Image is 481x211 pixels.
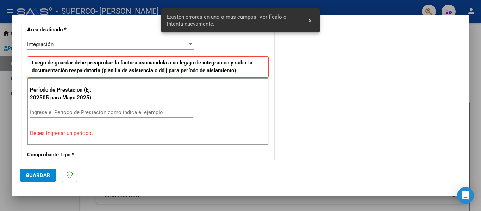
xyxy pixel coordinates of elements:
span: x [309,17,311,24]
button: Guardar [20,169,56,182]
span: Existen errores en uno o más campos. Verifícalo e intenta nuevamente. [167,13,301,27]
span: Integración [27,41,54,48]
p: Período de Prestación (Ej: 202505 para Mayo 2025) [30,86,101,102]
span: Guardar [26,172,50,179]
p: Comprobante Tipo * [27,151,100,159]
strong: Luego de guardar debe preaprobar la factura asociandola a un legajo de integración y subir la doc... [32,60,252,74]
p: Area destinado * [27,26,100,34]
p: Debes ingresar un período. [30,129,266,137]
button: x [303,14,317,27]
div: Open Intercom Messenger [457,187,474,204]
